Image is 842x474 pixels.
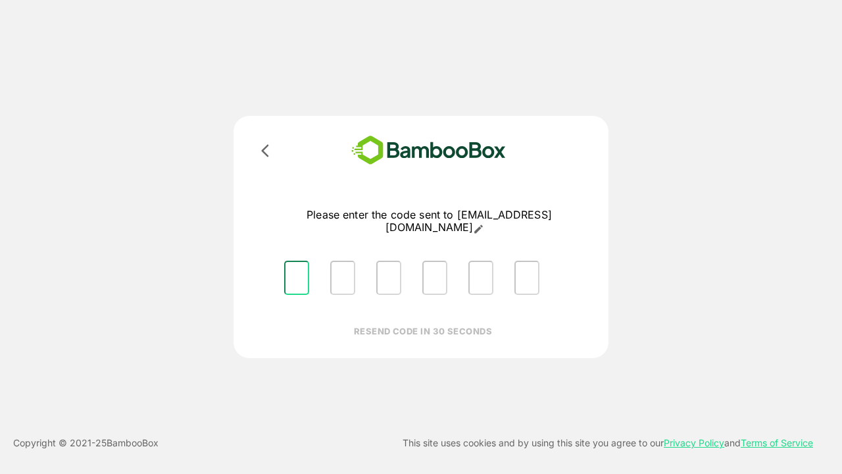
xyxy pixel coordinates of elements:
input: Please enter OTP character 2 [330,261,355,295]
input: Please enter OTP character 5 [468,261,493,295]
p: This site uses cookies and by using this site you agree to our and [403,435,813,451]
img: bamboobox [332,132,525,169]
a: Privacy Policy [664,437,724,448]
input: Please enter OTP character 3 [376,261,401,295]
p: Please enter the code sent to [EMAIL_ADDRESS][DOMAIN_NAME] [274,209,585,234]
input: Please enter OTP character 1 [284,261,309,295]
input: Please enter OTP character 6 [514,261,539,295]
p: Copyright © 2021- 25 BambooBox [13,435,159,451]
a: Terms of Service [741,437,813,448]
input: Please enter OTP character 4 [422,261,447,295]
